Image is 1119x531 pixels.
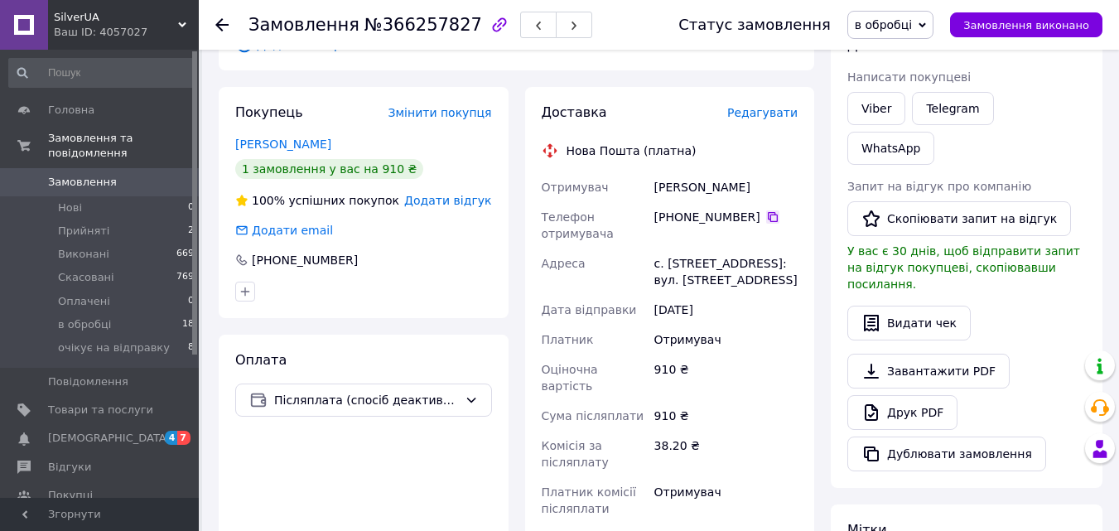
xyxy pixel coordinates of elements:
[847,354,1010,389] a: Завантажити PDF
[48,488,93,503] span: Покупці
[48,131,199,161] span: Замовлення та повідомлення
[651,172,801,202] div: [PERSON_NAME]
[176,247,194,262] span: 669
[651,431,801,477] div: 38.20 ₴
[847,244,1080,291] span: У вас є 30 днів, щоб відправити запит на відгук покупцеві, скопіювавши посилання.
[48,403,153,418] span: Товари та послуги
[248,15,359,35] span: Замовлення
[542,303,637,316] span: Дата відправки
[542,363,598,393] span: Оціночна вартість
[542,181,609,194] span: Отримувач
[542,485,636,515] span: Платник комісії післяплати
[651,401,801,431] div: 910 ₴
[651,477,801,524] div: Отримувач
[364,15,482,35] span: №366257827
[58,200,82,215] span: Нові
[188,224,194,239] span: 2
[847,132,934,165] a: WhatsApp
[54,10,178,25] span: SilverUA
[48,175,117,190] span: Замовлення
[542,210,614,240] span: Телефон отримувача
[54,25,199,40] div: Ваш ID: 4057027
[252,194,285,207] span: 100%
[847,306,971,340] button: Видати чек
[651,355,801,401] div: 910 ₴
[58,340,170,355] span: очікує на відправку
[8,58,195,88] input: Пошук
[176,270,194,285] span: 769
[912,92,993,125] a: Telegram
[235,192,399,209] div: успішних покупок
[274,391,458,409] span: Післяплата (спосіб деактивовано)
[542,257,586,270] span: Адреса
[651,325,801,355] div: Отримувач
[48,103,94,118] span: Головна
[847,180,1031,193] span: Запит на відгук про компанію
[188,200,194,215] span: 0
[727,106,798,119] span: Редагувати
[235,159,423,179] div: 1 замовлення у вас на 910 ₴
[404,194,491,207] span: Додати відгук
[48,431,171,446] span: [DEMOGRAPHIC_DATA]
[235,352,287,368] span: Оплата
[58,224,109,239] span: Прийняті
[542,439,609,469] span: Комісія за післяплату
[235,104,303,120] span: Покупець
[654,209,798,225] div: [PHONE_NUMBER]
[58,294,110,309] span: Оплачені
[48,460,91,475] span: Відгуки
[847,37,865,53] span: Дії
[847,437,1046,471] button: Дублювати замовлення
[542,104,607,120] span: Доставка
[58,270,114,285] span: Скасовані
[963,19,1089,31] span: Замовлення виконано
[188,340,194,355] span: 8
[562,142,701,159] div: Нова Пошта (платна)
[234,222,335,239] div: Додати email
[388,106,492,119] span: Змінити покупця
[235,138,331,151] a: [PERSON_NAME]
[651,295,801,325] div: [DATE]
[678,17,831,33] div: Статус замовлення
[847,92,905,125] a: Viber
[215,17,229,33] div: Повернутися назад
[651,249,801,295] div: с. [STREET_ADDRESS]: вул. [STREET_ADDRESS]
[542,333,594,346] span: Платник
[250,252,359,268] div: [PHONE_NUMBER]
[165,431,178,445] span: 4
[950,12,1102,37] button: Замовлення виконано
[542,409,644,422] span: Сума післяплати
[177,431,191,445] span: 7
[58,247,109,262] span: Виконані
[250,222,335,239] div: Додати email
[182,317,194,332] span: 18
[48,374,128,389] span: Повідомлення
[188,294,194,309] span: 0
[855,18,912,31] span: в обробці
[847,201,1071,236] button: Скопіювати запит на відгук
[847,70,971,84] span: Написати покупцеві
[58,317,111,332] span: в обробці
[847,395,957,430] a: Друк PDF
